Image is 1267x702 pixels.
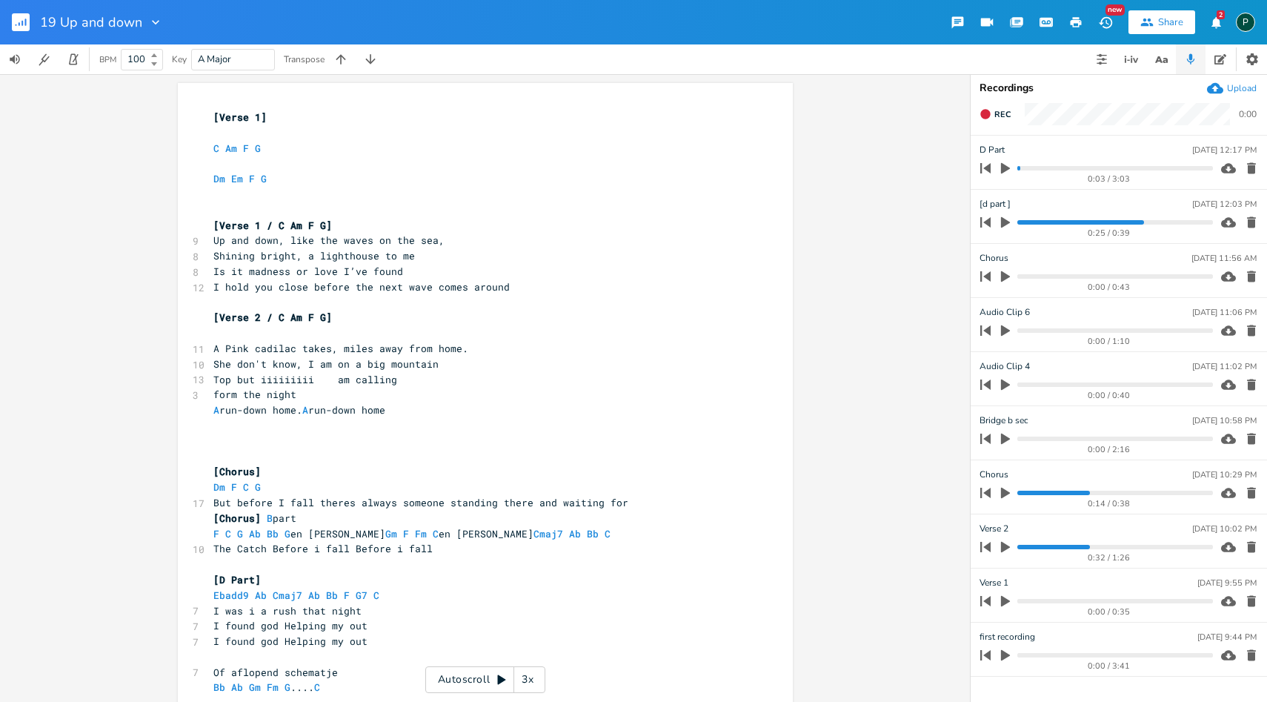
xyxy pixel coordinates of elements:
span: Am [225,142,237,155]
span: G [255,480,261,494]
span: F [231,480,237,494]
span: Dm [213,480,225,494]
div: [DATE] 9:44 PM [1197,633,1257,641]
div: New [1105,4,1125,16]
span: D Part [980,143,1005,157]
span: Is it madness or love I’ve found [213,265,403,278]
span: Ab [569,527,581,540]
span: 19 Up and down [40,16,142,29]
button: P [1236,5,1255,39]
div: [DATE] 11:56 AM [1191,254,1257,262]
div: 0:00 / 0:40 [1005,391,1213,400]
button: 2 [1201,9,1231,36]
div: [DATE] 11:02 PM [1192,362,1257,371]
span: [Verse 1] [213,110,267,124]
button: Upload [1207,80,1257,96]
div: 0:14 / 0:38 [1005,500,1213,508]
span: G [285,527,290,540]
span: [D Part] [213,573,261,586]
div: 0:00 / 2:16 [1005,446,1213,454]
span: Ab [231,681,243,694]
div: 0:00 / 0:35 [1005,608,1213,616]
span: C [605,527,611,540]
div: Piepo [1236,13,1255,32]
span: I found god Helping my out [213,635,368,648]
span: Ebadd9 [213,589,249,602]
div: [DATE] 12:17 PM [1192,146,1257,154]
div: 3x [514,666,541,693]
span: C [433,527,439,540]
span: Bb [587,527,599,540]
span: Bb [326,589,338,602]
span: The Catch Before i fall Before i fall [213,542,433,555]
span: Bb [267,527,279,540]
div: 0:32 / 1:26 [1005,554,1213,562]
span: I was i a rush that night [213,604,362,617]
span: Verse 1 [980,576,1008,590]
div: Upload [1227,82,1257,94]
span: Fm [267,681,279,694]
span: F [243,142,249,155]
span: F [213,527,219,540]
span: Up and down, like the waves on the sea, [213,234,445,247]
div: [DATE] 12:03 PM [1192,200,1257,208]
div: 0:00 [1239,110,1257,119]
span: [d part ] [980,197,1011,211]
span: A Major [198,53,231,66]
div: 0:00 / 3:41 [1005,662,1213,670]
span: A Pink cadilac takes, miles away from home. [213,342,468,355]
span: Chorus [980,468,1008,482]
div: [DATE] 10:02 PM [1192,525,1257,533]
span: [Verse 1 / C Am F G] [213,219,332,232]
span: Ab [249,527,261,540]
span: G [285,681,290,694]
span: Cmaj7 [533,527,563,540]
span: F [403,527,409,540]
span: run-down home. run-down home [213,403,385,417]
span: A [213,403,219,417]
span: Bridge b sec [980,414,1028,428]
span: C [373,589,379,602]
span: I found god Helping my out [213,619,368,632]
span: A [302,403,308,417]
span: C [225,527,231,540]
div: 0:03 / 3:03 [1005,175,1213,183]
div: Share [1158,16,1183,29]
span: Audio Clip 4 [980,360,1030,374]
span: Audio Clip 6 [980,305,1030,319]
span: Verse 2 [980,522,1008,536]
span: C [213,142,219,155]
span: G [255,142,261,155]
span: part [213,511,296,525]
div: [DATE] 9:55 PM [1197,579,1257,587]
span: But before I fall theres always someone standing there and waiting for [213,496,628,509]
span: C [243,480,249,494]
span: Gm [249,681,261,694]
div: 0:00 / 0:43 [1005,283,1213,291]
span: G [237,527,243,540]
div: 0:25 / 0:39 [1005,229,1213,237]
div: 0:00 / 1:10 [1005,337,1213,345]
span: Fm [415,527,427,540]
div: [DATE] 10:29 PM [1192,471,1257,479]
span: Em [231,172,243,185]
div: BPM [99,56,116,64]
span: [Chorus] [213,511,261,525]
span: .... [213,681,326,694]
div: [DATE] 10:58 PM [1192,417,1257,425]
span: Of aflopend schematje [213,666,338,679]
div: [DATE] 11:06 PM [1192,308,1257,317]
span: en [PERSON_NAME] en [PERSON_NAME] [213,527,622,540]
div: Recordings [980,83,1258,93]
span: C [314,681,320,694]
button: Share [1128,10,1195,34]
span: G [261,172,267,185]
span: form the night [213,388,296,401]
span: Ab [308,589,320,602]
button: New [1091,9,1120,36]
div: 2 [1217,10,1225,19]
div: Transpose [284,55,325,64]
span: Top but iiiiiiiii am calling [213,373,397,386]
div: Autoscroll [425,666,545,693]
span: F [344,589,350,602]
